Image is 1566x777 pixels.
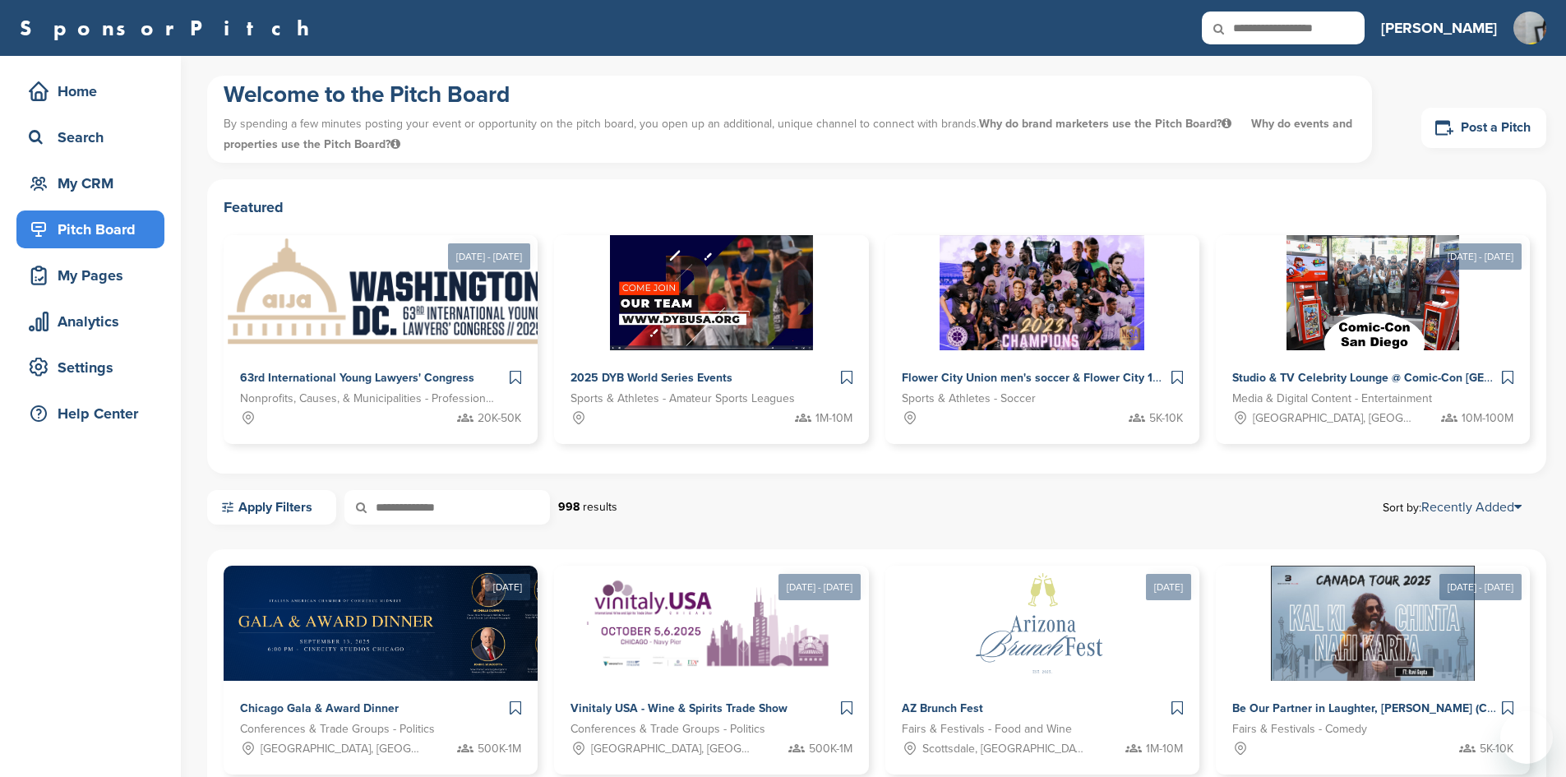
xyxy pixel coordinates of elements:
span: 5K-10K [1480,740,1513,758]
span: Scottsdale, [GEOGRAPHIC_DATA] [922,740,1084,758]
span: 63rd International Young Lawyers' Congress [240,371,474,385]
span: results [583,500,617,514]
a: [PERSON_NAME] [1381,10,1497,46]
div: Settings [25,353,164,382]
span: Vinitaly USA - Wine & Spirits Trade Show [571,701,788,715]
span: Media & Digital Content - Entertainment [1232,390,1432,408]
span: [GEOGRAPHIC_DATA], [GEOGRAPHIC_DATA] [1253,409,1415,428]
a: Post a Pitch [1421,108,1546,148]
span: Flower City Union men's soccer & Flower City 1872 women's soccer [902,371,1260,385]
div: Pitch Board [25,215,164,244]
span: 20K-50K [478,409,521,428]
div: Analytics [25,307,164,336]
div: [DATE] - [DATE] [1439,243,1522,270]
span: Sports & Athletes - Soccer [902,390,1036,408]
span: 10M-100M [1462,409,1513,428]
h1: Welcome to the Pitch Board [224,80,1356,109]
img: Sponsorpitch & [584,566,840,681]
div: Help Center [25,399,164,428]
h3: [PERSON_NAME] [1381,16,1497,39]
img: Sponsorpitch & [224,235,550,350]
a: Home [16,72,164,110]
span: [GEOGRAPHIC_DATA], [GEOGRAPHIC_DATA] [261,740,423,758]
span: Fairs & Festivals - Food and Wine [902,720,1072,738]
a: SponsorPitch [20,17,320,39]
span: 500K-1M [478,740,521,758]
span: [GEOGRAPHIC_DATA], [GEOGRAPHIC_DATA] [591,740,753,758]
strong: 998 [558,500,580,514]
div: My Pages [25,261,164,290]
a: [DATE] - [DATE] Sponsorpitch & Vinitaly USA - Wine & Spirits Trade Show Conferences & Trade Group... [554,539,868,775]
a: [DATE] Sponsorpitch & AZ Brunch Fest Fairs & Festivals - Food and Wine Scottsdale, [GEOGRAPHIC_DA... [885,539,1199,775]
span: 1M-10M [815,409,852,428]
img: Sponsorpitch & [1271,566,1476,681]
span: Sort by: [1383,501,1522,514]
img: Sponsorpitch & [940,235,1144,350]
a: Recently Added [1421,499,1522,516]
img: Sponsorpitch & [610,235,813,350]
div: My CRM [25,169,164,198]
a: Pitch Board [16,210,164,248]
a: [DATE] Sponsorpitch & Chicago Gala & Award Dinner Conferences & Trade Groups - Politics [GEOGRAPH... [224,539,538,775]
div: [DATE] [1146,574,1191,600]
span: 2025 DYB World Series Events [571,371,732,385]
span: 500K-1M [809,740,852,758]
span: Why do brand marketers use the Pitch Board? [979,117,1235,131]
span: 5K-10K [1149,409,1183,428]
a: My CRM [16,164,164,202]
h2: Featured [224,196,1530,219]
span: Conferences & Trade Groups - Politics [571,720,765,738]
p: By spending a few minutes posting your event or opportunity on the pitch board, you open up an ad... [224,109,1356,159]
a: My Pages [16,257,164,294]
div: [DATE] - [DATE] [1439,574,1522,600]
div: [DATE] - [DATE] [448,243,530,270]
span: Sports & Athletes - Amateur Sports Leagues [571,390,795,408]
a: [DATE] - [DATE] Sponsorpitch & Studio & TV Celebrity Lounge @ Comic-Con [GEOGRAPHIC_DATA]. Over 3... [1216,209,1530,444]
img: Sponsorpitch & [1287,235,1459,350]
img: Sponsorpitch & [927,566,1157,681]
div: [DATE] - [DATE] [778,574,861,600]
span: 1M-10M [1146,740,1183,758]
iframe: Button to launch messaging window [1500,711,1553,764]
a: Sponsorpitch & Flower City Union men's soccer & Flower City 1872 women's soccer Sports & Athletes... [885,235,1199,444]
img: Sponsorpitch & [224,566,618,681]
a: [DATE] - [DATE] Sponsorpitch & 63rd International Young Lawyers' Congress Nonprofits, Causes, & M... [224,209,538,444]
a: [DATE] - [DATE] Sponsorpitch & Be Our Partner in Laughter, [PERSON_NAME] (Canada Tour 2025) Fairs... [1216,539,1530,775]
a: Settings [16,349,164,386]
div: [DATE] [485,574,530,600]
a: Search [16,118,164,156]
div: Search [25,123,164,152]
a: Sponsorpitch & 2025 DYB World Series Events Sports & Athletes - Amateur Sports Leagues 1M-10M [554,235,868,444]
span: Chicago Gala & Award Dinner [240,701,399,715]
a: Apply Filters [207,490,336,525]
span: AZ Brunch Fest [902,701,983,715]
span: Fairs & Festivals - Comedy [1232,720,1367,738]
a: Help Center [16,395,164,432]
span: Conferences & Trade Groups - Politics [240,720,435,738]
span: Nonprofits, Causes, & Municipalities - Professional Development [240,390,497,408]
a: Analytics [16,303,164,340]
div: Home [25,76,164,106]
